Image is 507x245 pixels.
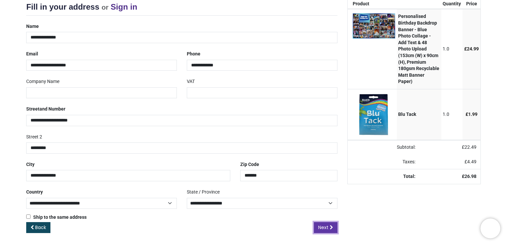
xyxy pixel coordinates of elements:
img: [BLU-TACK] Blu Tack [353,93,395,136]
span: £ [466,112,477,117]
div: 1.0 [443,46,461,52]
span: 4.49 [467,159,476,164]
td: Taxes: [348,155,419,169]
label: State / Province [187,187,220,198]
span: £ [462,144,476,150]
span: 24.99 [467,46,479,51]
span: and Number [39,106,65,112]
span: £ [464,46,479,51]
strong: Total: [403,174,415,179]
span: 1.99 [468,112,477,117]
small: or [102,3,109,11]
strong: £ [462,174,476,179]
strong: Personalised Birthday Backdrop Banner - Blue Photo Collage - Add Text & 48 Photo Upload (153cm (W... [398,14,439,84]
label: City [26,159,35,170]
label: Street 2 [26,131,42,143]
strong: Blu Tack [398,112,416,117]
label: Name [26,21,39,32]
img: pppWWgAAAAZJREFUAwB+Jld8rQtwFwAAAABJRU5ErkJggg== [353,13,395,38]
a: Sign in [111,2,137,11]
label: Phone [187,48,200,60]
span: Back [35,224,46,231]
label: Email [26,48,38,60]
input: Ship to the same address [26,214,31,219]
a: Back [26,222,50,233]
label: Country [26,187,43,198]
label: Ship to the same address [26,214,87,221]
label: Zip Code [240,159,259,170]
a: Next [314,222,337,233]
iframe: Brevo live chat [480,218,500,238]
span: 22.49 [465,144,476,150]
span: £ [465,159,476,164]
td: Subtotal: [348,140,419,155]
div: 1.0 [443,111,461,118]
span: 26.98 [465,174,476,179]
span: Fill in your address [26,2,99,11]
span: Next [318,224,328,231]
label: VAT [187,76,195,87]
label: Company Name [26,76,59,87]
label: Street [26,104,65,115]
